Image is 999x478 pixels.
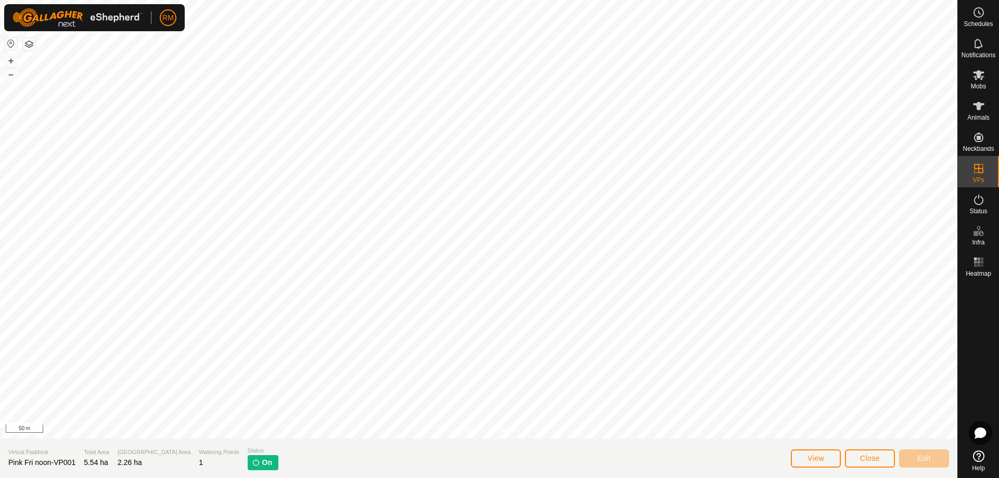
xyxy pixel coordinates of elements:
span: Virtual Paddock [8,448,75,457]
button: Map Layers [23,38,35,50]
button: Edit [899,449,949,468]
span: VPs [972,177,984,183]
button: – [5,68,17,81]
span: Schedules [964,21,993,27]
span: Help [972,465,985,471]
span: Watering Points [199,448,239,457]
button: View [791,449,841,468]
button: Reset Map [5,37,17,50]
span: Edit [917,454,931,462]
span: On [262,457,272,468]
span: Status [969,208,987,214]
span: Status [248,446,278,455]
span: Total Area [84,448,109,457]
img: Gallagher Logo [12,8,143,27]
span: [GEOGRAPHIC_DATA] Area [118,448,190,457]
span: 1 [199,458,203,467]
span: View [808,454,824,462]
span: 2.26 ha [118,458,142,467]
span: RM [162,12,174,23]
button: Close [845,449,895,468]
button: + [5,55,17,67]
span: Pink Fri noon-VP001 [8,458,75,467]
span: Neckbands [963,146,994,152]
a: Contact Us [489,425,520,434]
span: Close [860,454,880,462]
span: Notifications [962,52,995,58]
a: Help [958,446,999,475]
span: 5.54 ha [84,458,108,467]
span: Animals [967,114,990,121]
span: Heatmap [966,270,991,277]
a: Privacy Policy [438,425,477,434]
span: Mobs [971,83,986,89]
span: Infra [972,239,984,246]
img: turn-on [252,458,260,467]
